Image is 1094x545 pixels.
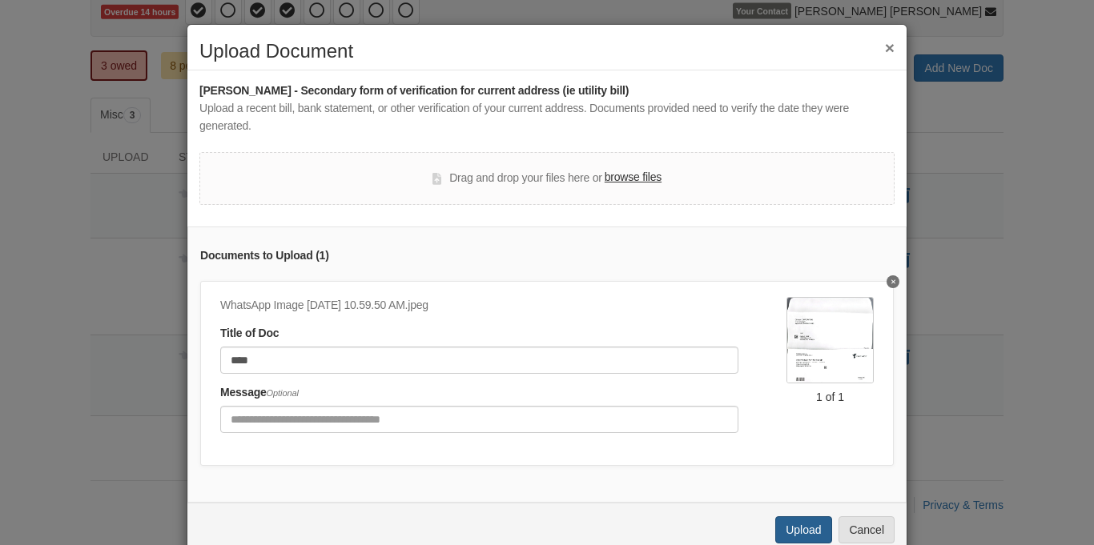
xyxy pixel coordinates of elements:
img: WhatsApp Image 2025-09-07 at 10.59.50 AM.jpeg [786,297,874,383]
button: Upload [775,516,831,543]
button: × [885,39,895,56]
div: 1 of 1 [786,389,874,405]
span: Optional [267,388,299,398]
label: browse files [605,169,662,186]
div: [PERSON_NAME] - Secondary form of verification for current address (ie utility bill) [199,82,895,100]
div: Documents to Upload ( 1 ) [200,247,894,265]
button: Delete bill [887,275,899,288]
label: Title of Doc [220,325,279,343]
div: Drag and drop your files here or [432,169,662,188]
label: Message [220,384,299,402]
button: Cancel [839,516,895,543]
input: Include any comments on this document [220,406,738,433]
div: Upload a recent bill, bank statement, or other verification of your current address. Documents pr... [199,100,895,135]
h2: Upload Document [199,41,895,62]
input: Document Title [220,347,738,374]
div: WhatsApp Image [DATE] 10.59.50 AM.jpeg [220,297,738,315]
